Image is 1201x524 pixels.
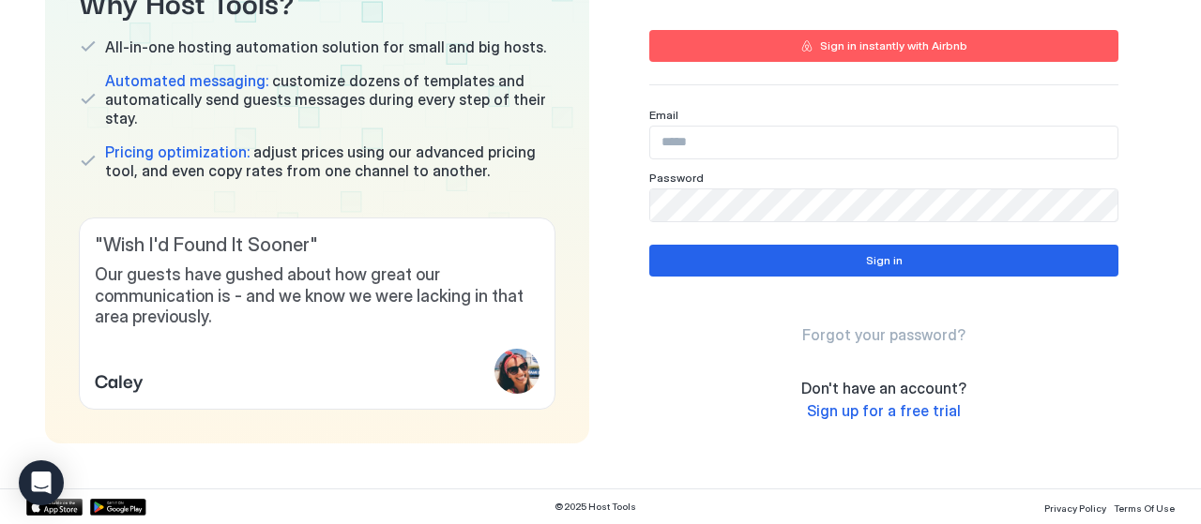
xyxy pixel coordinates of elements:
span: Our guests have gushed about how great our communication is - and we know we were lacking in that... [95,264,540,328]
input: Input Field [650,189,1118,221]
span: © 2025 Host Tools [555,501,636,513]
span: Sign up for a free trial [807,401,961,420]
a: Terms Of Use [1114,497,1175,517]
a: Forgot your password? [802,325,965,345]
span: Don't have an account? [801,379,966,397]
span: Caley [95,366,144,394]
span: Automated messaging: [105,71,268,90]
button: Sign in instantly with Airbnb [649,30,1118,62]
span: adjust prices using our advanced pricing tool, and even copy rates from one channel to another. [105,142,555,180]
div: Open Intercom Messenger [19,460,64,505]
span: Pricing optimization: [105,142,250,161]
span: Email [649,108,678,122]
span: customize dozens of templates and automatically send guests messages during every step of their s... [105,71,555,127]
span: Privacy Policy [1044,502,1106,514]
div: profile [494,349,540,394]
a: Google Play Store [90,499,146,516]
input: Input Field [650,127,1117,158]
a: Privacy Policy [1044,497,1106,517]
button: Sign in [649,245,1118,277]
span: All-in-one hosting automation solution for small and big hosts. [105,37,546,56]
div: Sign in [866,252,903,269]
a: Sign up for a free trial [807,401,961,421]
span: Terms Of Use [1114,502,1175,514]
span: Forgot your password? [802,325,965,344]
span: " Wish I'd Found It Sooner " [95,233,540,257]
span: Password [649,171,704,185]
a: App Store [26,499,83,516]
div: Sign in instantly with Airbnb [820,37,967,54]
